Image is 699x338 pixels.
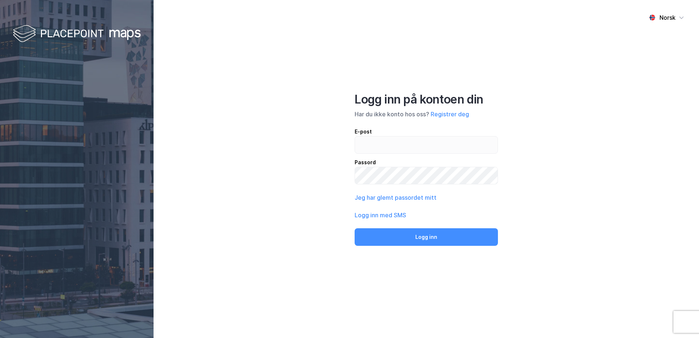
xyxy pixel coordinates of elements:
img: logo-white.f07954bde2210d2a523dddb988cd2aa7.svg [13,23,141,45]
div: Logg inn på kontoen din [355,92,498,107]
button: Jeg har glemt passordet mitt [355,193,437,202]
div: Har du ikke konto hos oss? [355,110,498,119]
div: E-post [355,127,498,136]
iframe: Chat Widget [662,303,699,338]
button: Registrer deg [431,110,469,119]
button: Logg inn med SMS [355,211,406,219]
button: Logg inn [355,228,498,246]
div: Passord [355,158,498,167]
div: Norsk [660,13,676,22]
